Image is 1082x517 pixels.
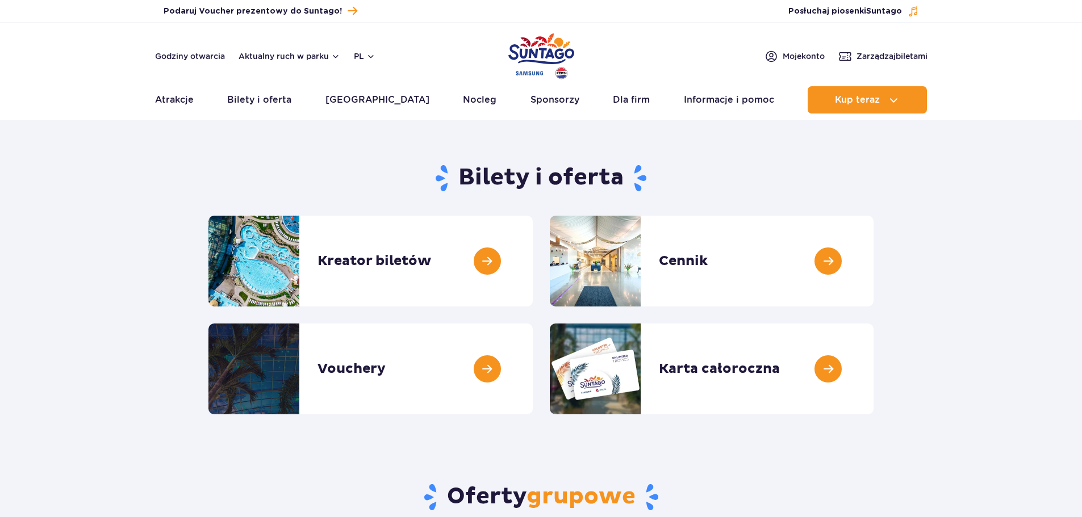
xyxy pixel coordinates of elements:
button: Aktualny ruch w parku [239,52,340,61]
a: Godziny otwarcia [155,51,225,62]
a: Bilety i oferta [227,86,291,114]
a: Nocleg [463,86,496,114]
a: Mojekonto [764,49,825,63]
a: Park of Poland [508,28,574,81]
h1: Bilety i oferta [208,163,874,193]
a: Informacje i pomoc [684,86,774,114]
span: Suntago [866,7,902,15]
button: Kup teraz [808,86,927,114]
button: pl [354,51,375,62]
a: Dla firm [613,86,650,114]
a: Atrakcje [155,86,194,114]
span: Podaruj Voucher prezentowy do Suntago! [164,6,342,17]
span: Zarządzaj biletami [857,51,928,62]
span: Moje konto [783,51,825,62]
span: grupowe [527,482,636,511]
a: [GEOGRAPHIC_DATA] [325,86,429,114]
h2: Oferty [208,482,874,512]
button: Posłuchaj piosenkiSuntago [788,6,919,17]
a: Sponsorzy [530,86,579,114]
a: Zarządzajbiletami [838,49,928,63]
span: Posłuchaj piosenki [788,6,902,17]
span: Kup teraz [835,95,880,105]
a: Podaruj Voucher prezentowy do Suntago! [164,3,357,19]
